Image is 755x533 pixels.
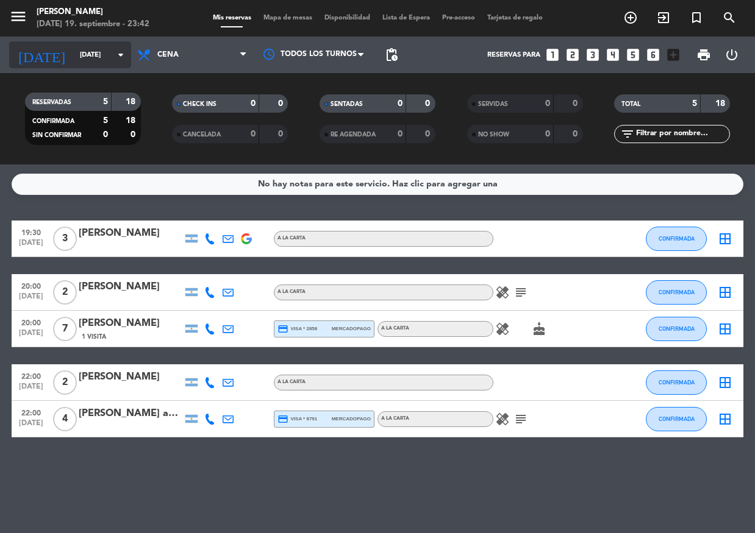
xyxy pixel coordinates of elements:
[32,118,74,124] span: CONFIRMADA
[659,325,695,332] span: CONFIRMADA
[398,99,403,108] strong: 0
[565,47,581,63] i: looks_two
[646,407,707,431] button: CONFIRMADA
[478,132,509,138] span: NO SHOW
[251,99,256,108] strong: 0
[513,412,528,426] i: subject
[16,225,46,239] span: 19:30
[277,379,306,384] span: A LA CARTA
[715,99,728,108] strong: 18
[79,406,182,422] div: [PERSON_NAME] amigo
[318,15,376,21] span: Disponibilidad
[718,322,732,336] i: border_all
[573,99,580,108] strong: 0
[207,15,257,21] span: Mis reservas
[37,18,149,30] div: [DATE] 19. septiembre - 23:42
[16,419,46,433] span: [DATE]
[278,99,285,108] strong: 0
[79,316,182,331] div: [PERSON_NAME]
[376,15,436,21] span: Lista de Espera
[332,325,371,333] span: mercadopago
[16,315,46,329] span: 20:00
[9,7,27,30] button: menu
[495,412,510,426] i: healing
[692,99,697,108] strong: 5
[277,414,317,425] span: visa * 8791
[495,322,510,336] i: healing
[103,116,108,125] strong: 5
[425,130,432,138] strong: 0
[718,37,746,73] div: LOG OUT
[487,51,540,59] span: Reservas para
[573,130,580,138] strong: 0
[183,132,221,138] span: CANCELADA
[126,97,138,106] strong: 18
[513,285,528,300] i: subject
[495,285,510,300] i: healing
[331,132,376,138] span: RE AGENDADA
[585,47,601,63] i: looks_3
[481,15,549,21] span: Tarjetas de regalo
[384,48,399,62] span: pending_actions
[103,97,108,106] strong: 5
[32,132,81,138] span: SIN CONFIRMAR
[398,130,403,138] strong: 0
[16,405,46,419] span: 22:00
[53,370,77,395] span: 2
[277,323,317,334] span: visa * 2858
[646,227,707,251] button: CONFIRMADA
[16,369,46,383] span: 22:00
[605,47,621,63] i: looks_4
[645,47,661,63] i: looks_6
[131,130,138,139] strong: 0
[32,99,71,105] span: RESERVADAS
[16,383,46,397] span: [DATE]
[532,322,546,336] i: cake
[251,130,256,138] strong: 0
[332,415,371,423] span: mercadopago
[16,292,46,306] span: [DATE]
[278,130,285,138] strong: 0
[277,414,288,425] i: credit_card
[625,47,641,63] i: looks_5
[257,15,318,21] span: Mapa de mesas
[656,10,671,25] i: exit_to_app
[722,10,737,25] i: search
[689,10,704,25] i: turned_in_not
[646,370,707,395] button: CONFIRMADA
[659,289,695,295] span: CONFIRMADA
[620,127,635,141] i: filter_list
[113,48,128,62] i: arrow_drop_down
[16,239,46,253] span: [DATE]
[53,280,77,305] span: 2
[9,41,74,68] i: [DATE]
[331,101,363,107] span: SENTADAS
[157,51,179,59] span: Cena
[381,326,409,331] span: A LA CARTA
[718,285,732,300] i: border_all
[478,101,508,107] span: SERVIDAS
[53,317,77,341] span: 7
[659,379,695,386] span: CONFIRMADA
[9,7,27,26] i: menu
[103,130,108,139] strong: 0
[82,332,106,342] span: 1 Visita
[659,415,695,422] span: CONFIRMADA
[79,225,182,241] div: [PERSON_NAME]
[545,47,560,63] i: looks_one
[183,101,216,107] span: CHECK INS
[241,233,252,244] img: google-logo.png
[53,407,77,431] span: 4
[718,231,732,246] i: border_all
[126,116,138,125] strong: 18
[545,130,550,138] strong: 0
[53,227,77,251] span: 3
[425,99,432,108] strong: 0
[79,279,182,295] div: [PERSON_NAME]
[659,235,695,242] span: CONFIRMADA
[635,127,729,141] input: Filtrar por nombre...
[718,412,732,426] i: border_all
[79,369,182,385] div: [PERSON_NAME]
[277,236,306,241] span: A LA CARTA
[621,101,640,107] span: TOTAL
